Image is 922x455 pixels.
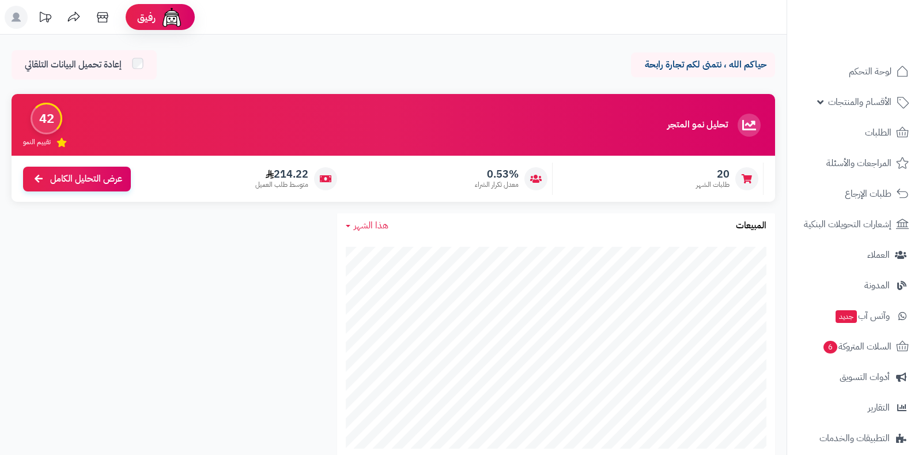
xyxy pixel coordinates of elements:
a: أدوات التسويق [794,363,915,391]
span: 214.22 [255,168,308,181]
span: إشعارات التحويلات البنكية [804,216,891,232]
a: وآتس آبجديد [794,302,915,330]
span: الطلبات [865,125,891,141]
span: متوسط طلب العميل [255,180,308,190]
a: تحديثات المنصة [31,6,59,32]
span: جديد [836,310,857,323]
a: المراجعات والأسئلة [794,149,915,177]
span: العملاء [867,247,890,263]
a: طلبات الإرجاع [794,180,915,208]
a: لوحة التحكم [794,58,915,85]
a: التقارير [794,394,915,422]
img: ai-face.png [160,6,183,29]
span: أدوات التسويق [840,369,890,385]
span: عرض التحليل الكامل [50,172,122,186]
h3: تحليل نمو المتجر [667,120,728,130]
p: حياكم الله ، نتمنى لكم تجارة رابحة [640,58,766,72]
a: السلات المتروكة6 [794,333,915,360]
span: رفيق [137,10,156,24]
span: هذا الشهر [354,219,388,232]
a: العملاء [794,241,915,269]
span: الأقسام والمنتجات [828,94,891,110]
a: إشعارات التحويلات البنكية [794,210,915,238]
span: 20 [696,168,730,181]
span: التقارير [868,400,890,416]
a: المدونة [794,272,915,299]
span: تقييم النمو [23,137,51,147]
span: إعادة تحميل البيانات التلقائي [25,58,122,72]
a: الطلبات [794,119,915,146]
span: السلات المتروكة [822,339,891,355]
span: 0.53% [475,168,519,181]
span: وآتس آب [834,308,890,324]
span: طلبات الشهر [696,180,730,190]
a: عرض التحليل الكامل [23,167,131,191]
img: logo-2.png [844,24,911,48]
span: المدونة [864,277,890,294]
a: التطبيقات والخدمات [794,424,915,452]
span: 6 [823,341,837,354]
span: التطبيقات والخدمات [819,430,890,446]
h3: المبيعات [736,221,766,231]
span: معدل تكرار الشراء [475,180,519,190]
a: هذا الشهر [346,219,388,232]
span: المراجعات والأسئلة [826,155,891,171]
span: طلبات الإرجاع [845,186,891,202]
span: لوحة التحكم [849,63,891,80]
